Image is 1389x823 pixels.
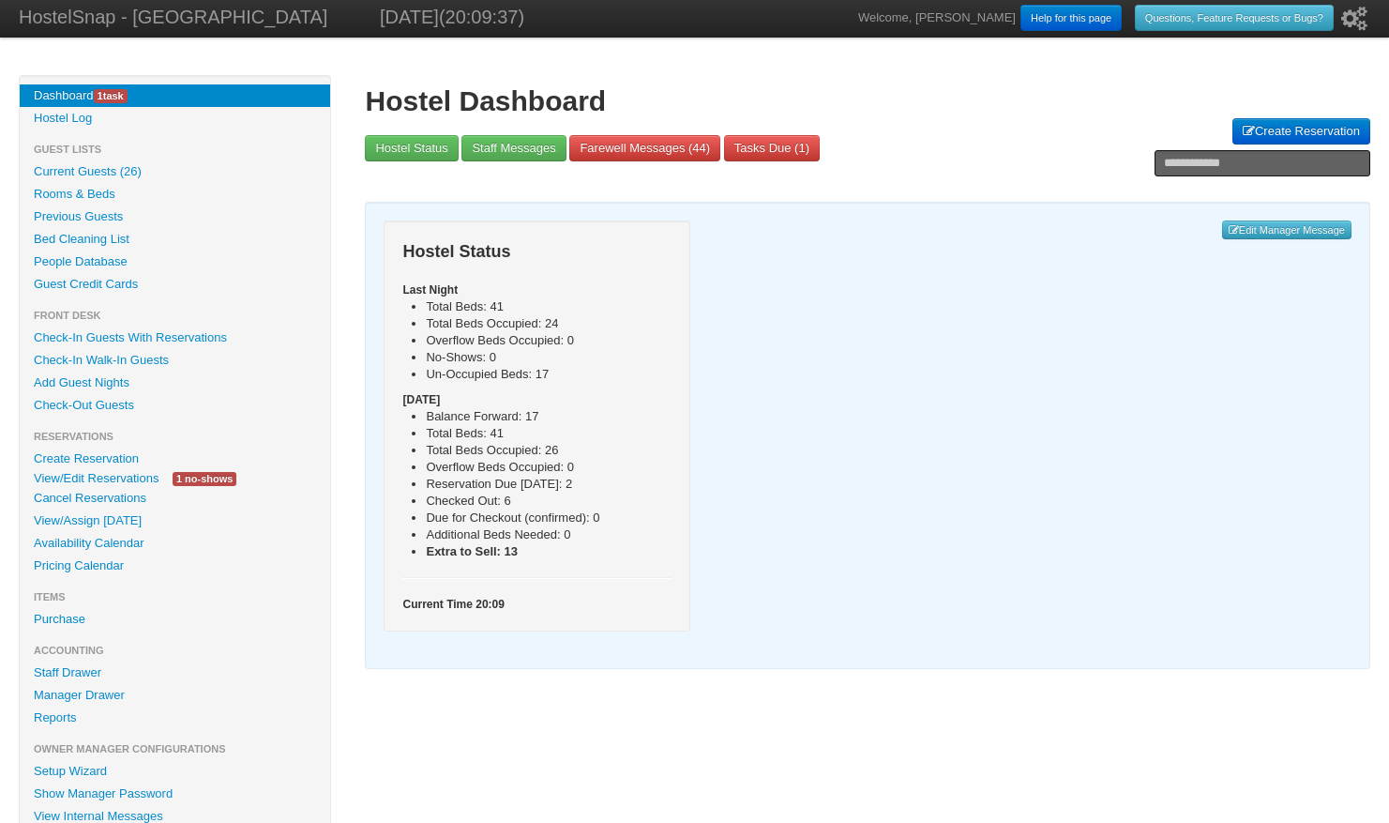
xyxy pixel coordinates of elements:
[402,391,671,408] h5: [DATE]
[20,138,330,160] li: Guest Lists
[461,135,566,161] a: Staff Messages
[426,459,671,476] li: Overflow Beds Occupied: 0
[20,425,330,448] li: Reservations
[426,544,518,558] b: Extra to Sell: 13
[173,472,236,486] span: 1 no-shows
[20,510,330,532] a: View/Assign [DATE]
[20,783,330,805] a: Show Manager Password
[426,315,671,332] li: Total Beds Occupied: 24
[20,160,330,183] a: Current Guests (26)
[426,425,671,442] li: Total Beds: 41
[20,327,330,349] a: Check-In Guests With Reservations
[402,239,671,265] h3: Hostel Status
[20,304,330,327] li: Front Desk
[1232,118,1370,145] a: Create Reservation
[20,84,330,107] a: Dashboard1task
[20,684,330,707] a: Manager Drawer
[426,493,671,510] li: Checked Out: 6
[426,349,671,366] li: No-Shows: 0
[20,662,330,684] a: Staff Drawer
[439,7,524,27] span: (20:09:37)
[20,228,330,251] a: Bed Cleaning List
[20,468,173,488] a: View/Edit Reservations
[724,135,820,161] a: Tasks Due (1)
[20,532,330,555] a: Availability Calendar
[20,183,330,206] a: Rooms & Beds
[1341,7,1367,31] i: Setup Wizard
[20,394,330,417] a: Check-Out Guests
[20,639,330,662] li: Accounting
[98,90,103,101] span: 1
[94,89,128,103] span: task
[20,448,330,470] a: Create Reservation
[20,707,330,729] a: Reports
[426,332,671,349] li: Overflow Beds Occupied: 0
[365,135,458,161] a: Hostel Status
[1135,5,1334,31] a: Questions, Feature Requests or Bugs?
[426,408,671,425] li: Balance Forward: 17
[426,526,671,543] li: Additional Beds Needed: 0
[20,206,330,228] a: Previous Guests
[20,608,330,631] a: Purchase
[426,366,671,383] li: Un-Occupied Beds: 17
[365,84,1370,118] h1: Hostel Dashboard
[1222,221,1351,239] a: Edit Manager Message
[20,586,330,608] li: Items
[20,738,330,760] li: Owner Manager Configurations
[20,273,330,296] a: Guest Credit Cards
[569,135,720,161] a: Farewell Messages (44)
[20,372,330,394] a: Add Guest Nights
[402,282,671,298] h5: Last Night
[159,468,250,488] a: 1 no-shows
[20,107,330,130] a: Hostel Log
[1020,5,1122,31] a: Help for this page
[402,596,671,613] h5: Current Time 20:09
[20,760,330,783] a: Setup Wizard
[426,510,671,526] li: Due for Checkout (confirmed): 0
[798,141,805,155] span: 1
[692,141,705,155] span: 44
[426,476,671,493] li: Reservation Due [DATE]: 2
[20,487,330,510] a: Cancel Reservations
[20,555,330,577] a: Pricing Calendar
[426,298,671,315] li: Total Beds: 41
[20,349,330,372] a: Check-In Walk-In Guests
[426,442,671,459] li: Total Beds Occupied: 26
[20,251,330,273] a: People Database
